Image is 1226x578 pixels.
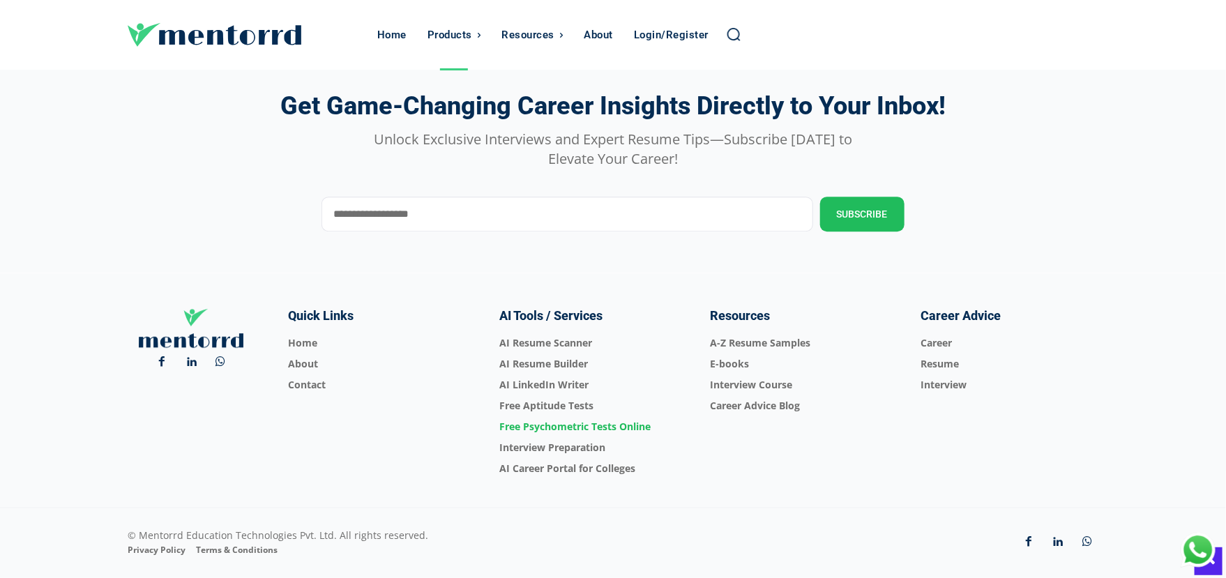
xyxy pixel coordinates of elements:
[820,197,905,231] button: Subscribe
[726,26,741,42] a: Search
[499,395,676,416] a: Free Aptitude Tests
[710,333,887,353] a: A-Z Resume Samples
[499,437,676,458] a: Interview Preparation
[321,197,812,231] input: email
[288,333,465,353] a: Home
[921,308,1001,324] h3: Career Advice
[710,353,887,374] a: E-books
[499,416,676,437] a: Free Psychometric Tests Online
[151,351,173,374] a: Facebook
[209,351,232,374] a: WhatsApp
[710,374,887,395] a: Interview Course
[921,353,1098,374] a: Resume
[128,528,764,543] p: © Mentorrd Education Technologies Pvt. Ltd. All rights reserved.
[499,308,603,324] h3: AI Tools / Services
[288,353,465,374] a: About
[1181,533,1216,568] div: Chat with Us
[710,395,887,416] a: Career Advice Blog
[128,543,186,556] a: Privacy Policy
[499,374,676,395] a: AI LinkedIn Writer
[196,543,278,556] a: Terms & Conditions
[499,353,676,374] a: AI Resume Builder
[499,333,676,353] a: AI Resume Scanner
[128,23,370,47] a: Logo
[280,93,946,121] h3: Get Game-Changing Career Insights Directly to Your Inbox!
[1076,531,1098,554] a: WhatsApp
[710,308,770,324] h3: Resources
[128,308,255,348] a: Logo
[921,333,1098,353] a: Career
[1047,531,1069,554] a: Linkedin
[499,458,676,479] a: AI Career Portal for Colleges
[921,374,1098,395] a: Interview
[288,374,465,395] a: Contact
[1017,531,1040,554] a: Facebook
[370,130,856,169] p: Unlock Exclusive Interviews and Expert Resume Tips—Subscribe [DATE] to Elevate Your Career!
[288,308,354,324] h3: Quick Links
[180,351,202,374] a: Linkedin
